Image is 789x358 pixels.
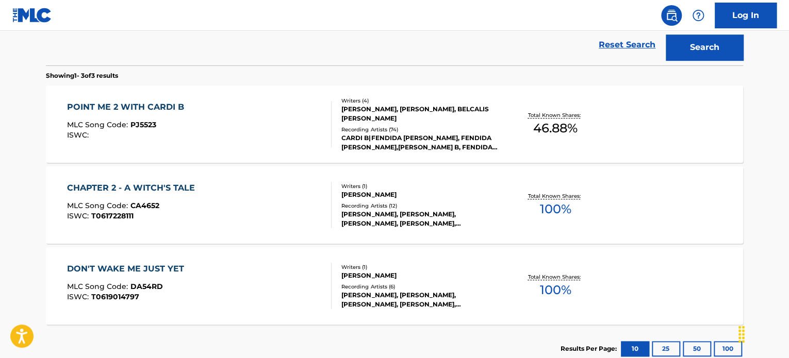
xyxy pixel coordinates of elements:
span: DA54RD [130,282,163,291]
button: 50 [683,341,711,356]
span: PJ5523 [130,120,156,129]
div: [PERSON_NAME], [PERSON_NAME], [PERSON_NAME], [PERSON_NAME], [PERSON_NAME] [341,291,497,309]
a: CHAPTER 2 - A WITCH'S TALEMLC Song Code:CA4652ISWC:T0617228111Writers (1)[PERSON_NAME]Recording A... [46,166,743,244]
img: help [692,9,704,22]
div: Recording Artists ( 6 ) [341,283,497,291]
span: ISWC : [67,211,91,220]
span: 46.88 % [533,119,578,138]
div: Writers ( 1 ) [341,263,497,271]
p: Total Known Shares: [528,273,583,281]
div: CHAPTER 2 - A WITCH'S TALE [67,182,200,194]
div: [PERSON_NAME], [PERSON_NAME], BELCALIS [PERSON_NAME] [341,105,497,123]
span: ISWC : [67,130,91,140]
a: Log In [715,3,777,28]
a: Public Search [661,5,682,26]
div: Writers ( 4 ) [341,97,497,105]
span: CA4652 [130,201,159,210]
span: 100 % [539,200,571,218]
button: 100 [714,341,742,356]
p: Total Known Shares: [528,111,583,119]
img: MLC Logo [12,8,52,23]
p: Total Known Shares: [528,192,583,200]
span: MLC Song Code : [67,201,130,210]
div: POINT ME 2 WITH CARDI B [67,101,189,113]
div: Recording Artists ( 12 ) [341,202,497,210]
div: Writers ( 1 ) [341,182,497,190]
span: MLC Song Code : [67,282,130,291]
span: 100 % [539,281,571,299]
div: Recording Artists ( 74 ) [341,126,497,133]
div: DON'T WAKE ME JUST YET [67,263,189,275]
img: search [665,9,678,22]
button: 10 [621,341,649,356]
div: CARDI B|FENDIDA [PERSON_NAME], FENDIDA [PERSON_NAME],[PERSON_NAME] B, FENDIDA [PERSON_NAME], CARD... [341,133,497,152]
a: Reset Search [594,33,661,56]
span: ISWC : [67,292,91,301]
div: Help [688,5,709,26]
p: Showing 1 - 3 of 3 results [46,71,118,80]
div: [PERSON_NAME] [341,190,497,199]
button: 25 [652,341,680,356]
a: POINT ME 2 WITH CARDI BMLC Song Code:PJ5523ISWC:Writers (4)[PERSON_NAME], [PERSON_NAME], BELCALIS... [46,86,743,163]
div: Drag [733,319,750,350]
span: T0617228111 [91,211,134,220]
a: DON'T WAKE ME JUST YETMLC Song Code:DA54RDISWC:T0619014797Writers (1)[PERSON_NAME]Recording Artis... [46,247,743,325]
div: [PERSON_NAME], [PERSON_NAME], [PERSON_NAME], [PERSON_NAME], [PERSON_NAME] [341,210,497,228]
div: [PERSON_NAME] [341,271,497,280]
span: T0619014797 [91,292,139,301]
span: MLC Song Code : [67,120,130,129]
iframe: Chat Widget [737,309,789,358]
p: Results Per Page: [561,344,619,353]
button: Search [666,35,743,60]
